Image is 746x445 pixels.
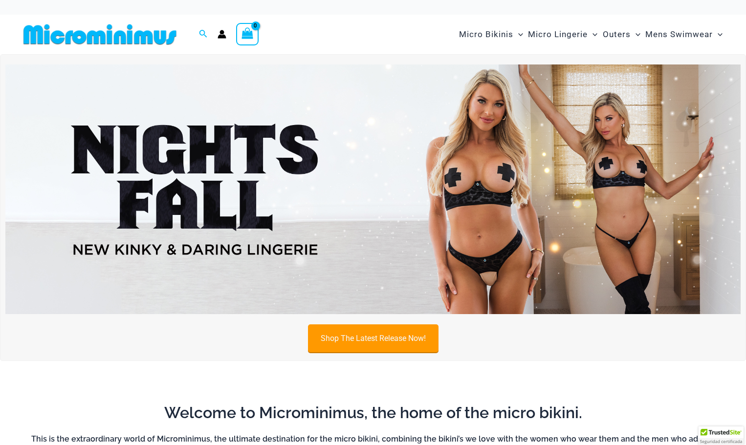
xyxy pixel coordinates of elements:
[526,20,600,49] a: Micro LingerieMenu ToggleMenu Toggle
[455,18,726,51] nav: Site Navigation
[643,20,725,49] a: Mens SwimwearMenu ToggleMenu Toggle
[27,403,719,423] h2: Welcome to Microminimus, the home of the micro bikini.
[459,22,513,47] span: Micro Bikinis
[199,28,208,41] a: Search icon link
[5,64,741,314] img: Night's Fall Silver Leopard Pack
[513,22,523,47] span: Menu Toggle
[699,426,744,445] div: TrustedSite Certified
[713,22,723,47] span: Menu Toggle
[457,20,526,49] a: Micro BikinisMenu ToggleMenu Toggle
[308,324,439,352] a: Shop The Latest Release Now!
[645,22,713,47] span: Mens Swimwear
[600,20,643,49] a: OutersMenu ToggleMenu Toggle
[588,22,597,47] span: Menu Toggle
[631,22,640,47] span: Menu Toggle
[218,30,226,39] a: Account icon link
[20,23,180,45] img: MM SHOP LOGO FLAT
[528,22,588,47] span: Micro Lingerie
[236,23,259,45] a: View Shopping Cart, empty
[603,22,631,47] span: Outers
